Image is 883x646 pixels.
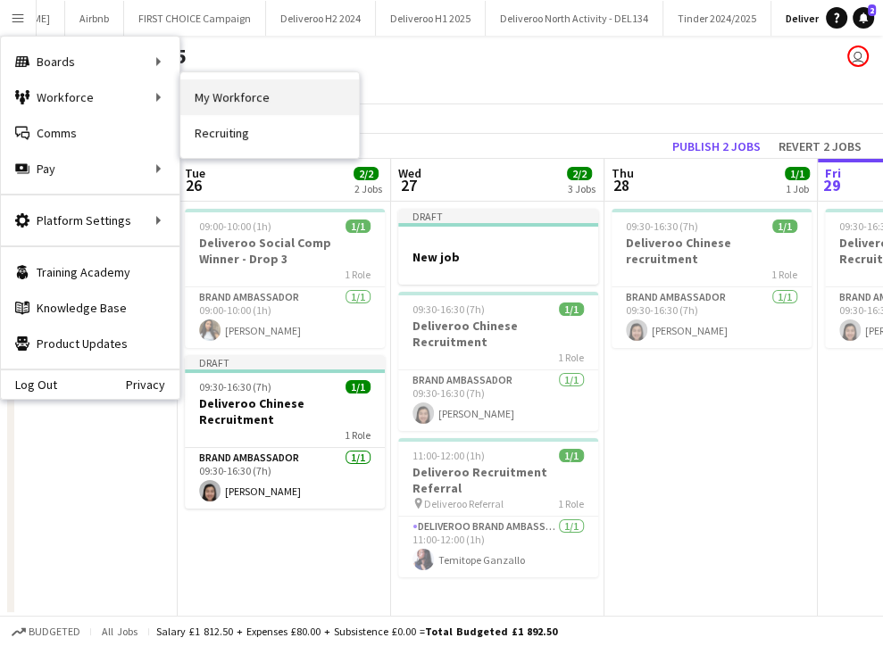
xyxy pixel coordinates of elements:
[185,355,385,509] app-job-card: Draft09:30-16:30 (7h)1/1Deliveroo Chinese Recruitment1 RoleBrand Ambassador1/109:30-16:30 (7h)[PE...
[199,219,271,233] span: 09:00-10:00 (1h)
[424,497,504,510] span: Deliveroo Referral
[398,209,598,285] app-job-card: DraftNew job
[771,135,869,158] button: Revert 2 jobs
[185,355,385,369] div: Draft
[772,219,797,233] span: 1/1
[180,115,359,151] a: Recruiting
[1,151,179,186] div: Pay
[1,115,179,151] a: Comms
[412,449,485,462] span: 11:00-12:00 (1h)
[376,1,486,36] button: Deliveroo H1 2025
[126,377,179,392] a: Privacy
[558,351,584,364] span: 1 Role
[1,326,179,361] a: Product Updates
[266,1,376,36] button: Deliveroo H2 2024
[185,209,385,348] app-job-card: 09:00-10:00 (1h)1/1Deliveroo Social Comp Winner - Drop 31 RoleBrand Ambassador1/109:00-10:00 (1h)...
[346,380,371,393] span: 1/1
[98,625,141,638] span: All jobs
[786,182,809,195] div: 1 Job
[156,625,557,638] div: Salary £1 812.50 + Expenses £80.00 + Subsistence £0.00 =
[185,235,385,267] h3: Deliveroo Social Comp Winner - Drop 3
[398,370,598,431] app-card-role: Brand Ambassador1/109:30-16:30 (7h)[PERSON_NAME]
[398,249,598,265] h3: New job
[612,165,634,181] span: Thu
[558,497,584,510] span: 1 Role
[825,165,841,181] span: Fri
[853,7,874,29] a: 2
[398,517,598,577] app-card-role: Deliveroo Brand Ambassador1/111:00-12:00 (1h)Temitope Ganzallo
[486,1,663,36] button: Deliveroo North Activity - DEL134
[822,175,841,195] span: 29
[345,428,371,442] span: 1 Role
[612,235,812,267] h3: Deliveroo Chinese recruitment
[354,182,382,195] div: 2 Jobs
[1,79,179,115] div: Workforce
[182,175,205,195] span: 26
[354,167,379,180] span: 2/2
[346,219,371,233] span: 1/1
[29,625,80,638] span: Budgeted
[185,448,385,509] app-card-role: Brand Ambassador1/109:30-16:30 (7h)[PERSON_NAME]
[1,377,57,392] a: Log Out
[559,302,584,316] span: 1/1
[665,135,768,158] button: Publish 2 jobs
[398,318,598,350] h3: Deliveroo Chinese Recruitment
[609,175,634,195] span: 28
[396,175,421,195] span: 27
[425,625,557,638] span: Total Budgeted £1 892.50
[847,46,869,67] app-user-avatar: Ed Harvey
[868,4,876,16] span: 2
[185,165,205,181] span: Tue
[180,79,359,115] a: My Workforce
[398,209,598,223] div: Draft
[1,203,179,238] div: Platform Settings
[398,438,598,577] app-job-card: 11:00-12:00 (1h)1/1Deliveroo Recruitment Referral Deliveroo Referral1 RoleDeliveroo Brand Ambassa...
[398,292,598,431] app-job-card: 09:30-16:30 (7h)1/1Deliveroo Chinese Recruitment1 RoleBrand Ambassador1/109:30-16:30 (7h)[PERSON_...
[345,268,371,281] span: 1 Role
[185,287,385,348] app-card-role: Brand Ambassador1/109:00-10:00 (1h)[PERSON_NAME]
[185,395,385,427] h3: Deliveroo Chinese Recruitment
[398,165,421,181] span: Wed
[65,1,124,36] button: Airbnb
[398,464,598,496] h3: Deliveroo Recruitment Referral
[626,219,698,233] span: 09:30-16:30 (7h)
[412,302,485,316] span: 09:30-16:30 (7h)
[1,290,179,326] a: Knowledge Base
[124,1,266,36] button: FIRST CHOICE Campaign
[1,44,179,79] div: Boards
[612,209,812,348] app-job-card: 09:30-16:30 (7h)1/1Deliveroo Chinese recruitment1 RoleBrand Ambassador1/109:30-16:30 (7h)[PERSON_...
[771,268,797,281] span: 1 Role
[663,1,771,36] button: Tinder 2024/2025
[612,287,812,348] app-card-role: Brand Ambassador1/109:30-16:30 (7h)[PERSON_NAME]
[568,182,596,195] div: 3 Jobs
[559,449,584,462] span: 1/1
[9,622,83,642] button: Budgeted
[567,167,592,180] span: 2/2
[1,254,179,290] a: Training Academy
[785,167,810,180] span: 1/1
[199,380,271,393] span: 09:30-16:30 (7h)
